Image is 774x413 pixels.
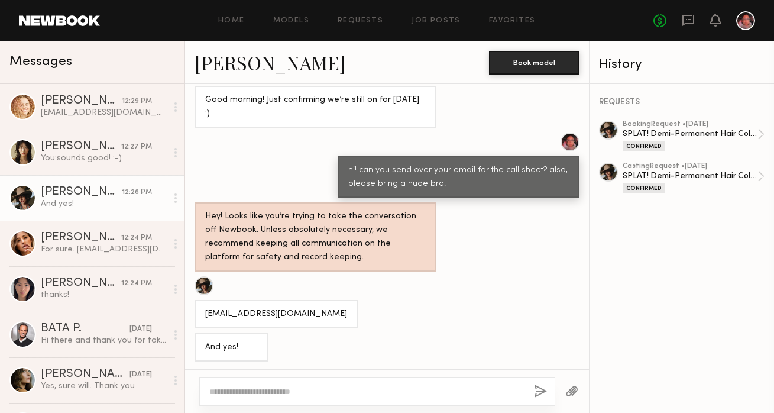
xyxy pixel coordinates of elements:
[623,183,665,193] div: Confirmed
[41,198,167,209] div: And yes!
[489,51,579,75] button: Book model
[121,233,152,244] div: 12:24 PM
[41,141,121,153] div: [PERSON_NAME]
[623,121,765,151] a: bookingRequest •[DATE]SPLAT! Demi-Permanent Hair ColorConfirmed
[41,380,167,392] div: Yes, sure will. Thank you
[41,244,167,255] div: For sure. [EMAIL_ADDRESS][DOMAIN_NAME]
[122,187,152,198] div: 12:26 PM
[129,369,152,380] div: [DATE]
[41,289,167,301] div: thanks!
[623,128,757,140] div: SPLAT! Demi-Permanent Hair Color
[348,164,569,191] div: hi! can you send over your email for the call sheet? also, please bring a nude bra.
[205,210,426,264] div: Hey! Looks like you’re trying to take the conversation off Newbook. Unless absolutely necessary, ...
[41,369,129,380] div: [PERSON_NAME]
[205,341,257,354] div: And yes!
[623,170,757,182] div: SPLAT! Demi-Permanent Hair Color
[205,308,347,321] div: [EMAIL_ADDRESS][DOMAIN_NAME]
[41,186,122,198] div: [PERSON_NAME]
[9,55,72,69] span: Messages
[41,107,167,118] div: [EMAIL_ADDRESS][DOMAIN_NAME]
[218,17,245,25] a: Home
[205,93,426,121] div: Good morning! Just confirming we’re still on for [DATE] :)
[623,141,665,151] div: Confirmed
[41,95,122,107] div: [PERSON_NAME]
[129,324,152,335] div: [DATE]
[195,50,345,75] a: [PERSON_NAME]
[599,58,765,72] div: History
[41,153,167,164] div: You: sounds good! :-)
[623,163,765,193] a: castingRequest •[DATE]SPLAT! Demi-Permanent Hair ColorConfirmed
[599,98,765,107] div: REQUESTS
[273,17,309,25] a: Models
[41,232,121,244] div: [PERSON_NAME]
[338,17,383,25] a: Requests
[121,141,152,153] div: 12:27 PM
[41,323,129,335] div: BATA P.
[489,57,579,67] a: Book model
[121,278,152,289] div: 12:24 PM
[41,278,121,289] div: [PERSON_NAME]
[623,163,757,170] div: casting Request • [DATE]
[122,96,152,107] div: 12:29 PM
[623,121,757,128] div: booking Request • [DATE]
[41,335,167,346] div: Hi there and thank you for taking your time to see me . Best regards, Bata
[489,17,536,25] a: Favorites
[412,17,461,25] a: Job Posts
